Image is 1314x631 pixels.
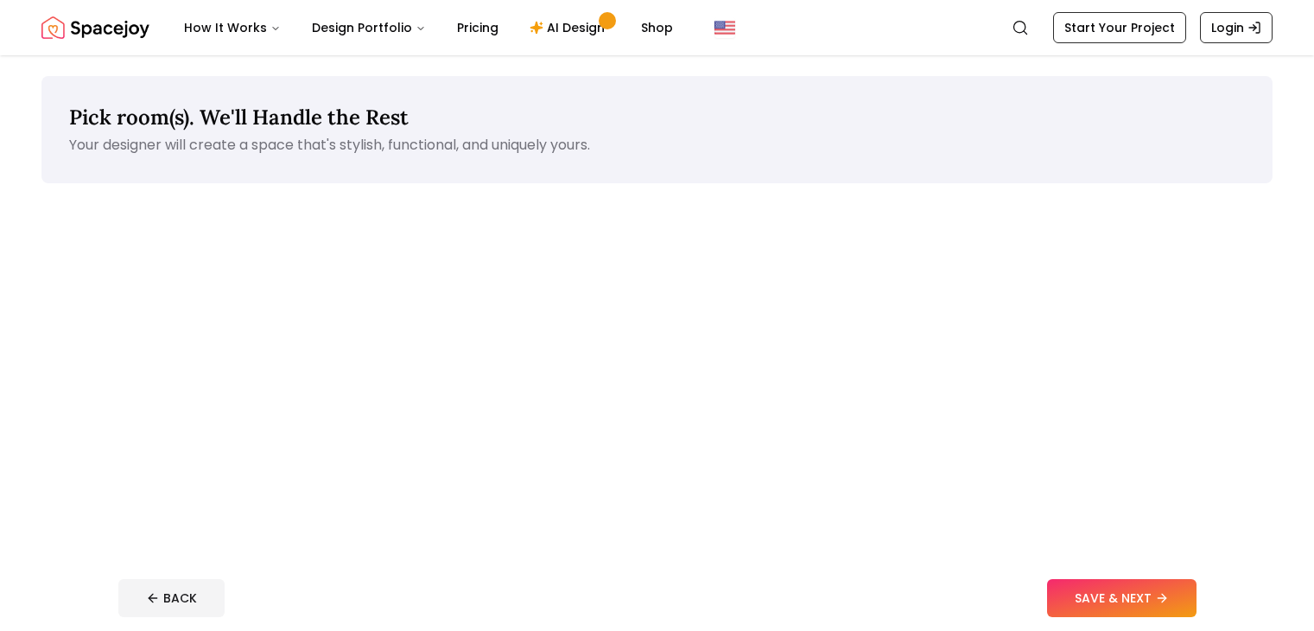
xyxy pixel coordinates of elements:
[298,10,440,45] button: Design Portfolio
[714,17,735,38] img: United States
[1047,579,1197,617] button: SAVE & NEXT
[516,10,624,45] a: AI Design
[1200,12,1273,43] a: Login
[627,10,687,45] a: Shop
[443,10,512,45] a: Pricing
[69,135,1245,156] p: Your designer will create a space that's stylish, functional, and uniquely yours.
[41,10,149,45] a: Spacejoy
[1053,12,1186,43] a: Start Your Project
[69,104,409,131] span: Pick room(s). We'll Handle the Rest
[118,579,225,617] button: BACK
[41,10,149,45] img: Spacejoy Logo
[170,10,295,45] button: How It Works
[170,10,687,45] nav: Main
